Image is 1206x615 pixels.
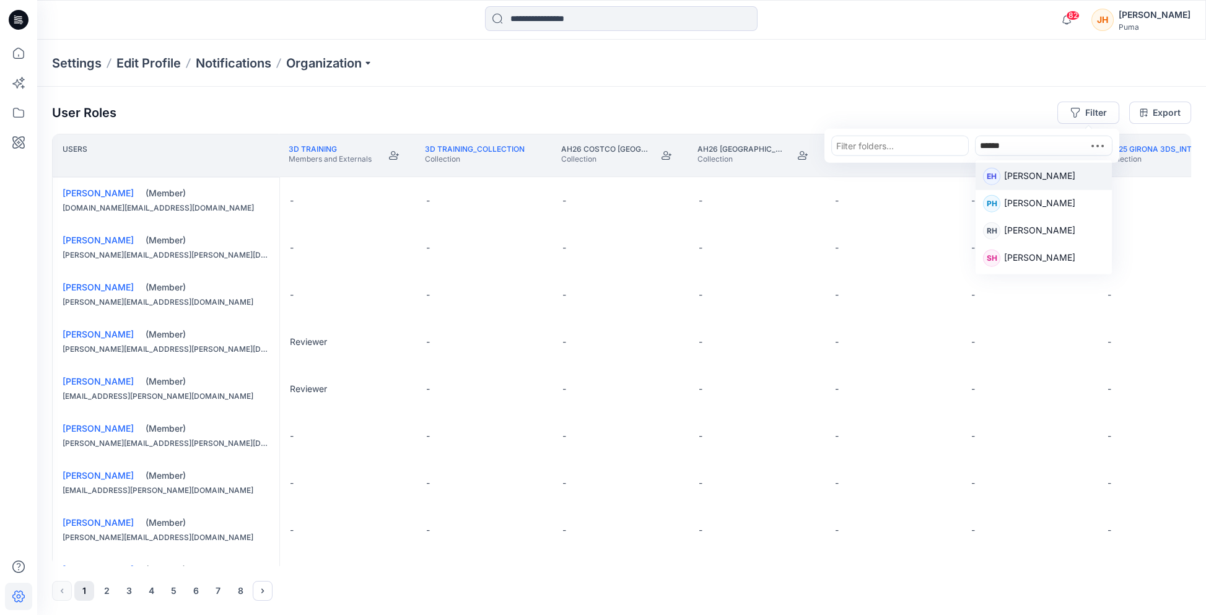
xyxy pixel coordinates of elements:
[63,202,269,214] div: [DOMAIN_NAME][EMAIL_ADDRESS][DOMAIN_NAME]
[1004,251,1075,267] p: [PERSON_NAME]
[426,477,430,489] p: -
[562,336,566,348] p: -
[290,242,294,254] p: -
[63,423,134,434] a: [PERSON_NAME]
[699,194,702,207] p: -
[1108,477,1111,489] p: -
[562,477,566,489] p: -
[655,144,678,167] button: Join
[63,437,269,450] div: [PERSON_NAME][EMAIL_ADDRESS][PERSON_NAME][DOMAIN_NAME]
[1108,430,1111,442] p: -
[426,524,430,536] p: -
[52,55,102,72] p: Settings
[983,195,1000,212] div: PH
[146,469,269,482] div: (Member)
[699,383,702,395] p: -
[63,564,134,575] a: [PERSON_NAME]
[426,289,430,301] p: -
[63,531,269,544] div: [PERSON_NAME][EMAIL_ADDRESS][DOMAIN_NAME]
[971,289,975,301] p: -
[426,194,430,207] p: -
[697,144,787,154] p: AH26 [GEOGRAPHIC_DATA]
[835,383,839,395] p: -
[146,517,269,529] div: (Member)
[835,242,839,254] p: -
[63,144,87,167] p: Users
[290,289,294,301] p: -
[97,581,116,601] button: 2
[63,484,269,497] div: [EMAIL_ADDRESS][PERSON_NAME][DOMAIN_NAME]
[289,144,337,154] a: 3D Training
[63,329,134,339] a: [PERSON_NAME]
[146,281,269,294] div: (Member)
[119,581,139,601] button: 3
[1108,383,1111,395] p: -
[425,154,525,164] p: Collection
[971,336,975,348] p: -
[1108,336,1111,348] p: -
[290,336,327,348] p: Reviewer
[116,55,181,72] a: Edit Profile
[562,430,566,442] p: -
[208,581,228,601] button: 7
[1129,102,1191,124] a: Export
[426,242,430,254] p: -
[52,105,116,120] p: User Roles
[562,289,566,301] p: -
[146,328,269,341] div: (Member)
[699,242,702,254] p: -
[63,282,134,292] a: [PERSON_NAME]
[426,336,430,348] p: -
[1119,7,1191,22] div: [PERSON_NAME]
[230,581,250,601] button: 8
[561,154,650,164] p: Collection
[697,154,787,164] p: Collection
[971,242,975,254] p: -
[63,296,269,308] div: [PERSON_NAME][EMAIL_ADDRESS][DOMAIN_NAME]
[835,430,839,442] p: -
[835,336,839,348] p: -
[562,194,566,207] p: -
[699,289,702,301] p: -
[164,581,183,601] button: 5
[983,250,1000,267] div: SH
[63,376,134,386] a: [PERSON_NAME]
[141,581,161,601] button: 4
[425,144,525,154] a: 3D Training_Collection
[699,524,702,536] p: -
[146,375,269,388] div: (Member)
[426,383,430,395] p: -
[1004,196,1075,212] p: [PERSON_NAME]
[562,242,566,254] p: -
[835,524,839,536] p: -
[699,430,702,442] p: -
[63,235,134,245] a: [PERSON_NAME]
[383,144,405,167] button: Become Moderator
[983,222,1000,240] div: RH
[971,383,975,395] p: -
[196,55,271,72] a: Notifications
[146,234,269,246] div: (Member)
[561,144,650,154] p: AH26 Costco [GEOGRAPHIC_DATA]
[146,187,269,199] div: (Member)
[63,188,134,198] a: [PERSON_NAME]
[835,477,839,489] p: -
[290,477,294,489] p: -
[146,564,269,576] div: (Member)
[63,390,269,403] div: [EMAIL_ADDRESS][PERSON_NAME][DOMAIN_NAME]
[290,524,294,536] p: -
[835,289,839,301] p: -
[699,336,702,348] p: -
[1004,224,1075,240] p: [PERSON_NAME]
[63,249,269,261] div: [PERSON_NAME][EMAIL_ADDRESS][PERSON_NAME][DOMAIN_NAME]
[63,517,134,528] a: [PERSON_NAME]
[186,581,206,601] button: 6
[146,422,269,435] div: (Member)
[1108,289,1111,301] p: -
[1066,11,1080,20] span: 82
[290,383,327,395] p: Reviewer
[792,144,814,167] button: Join
[1004,169,1075,185] p: [PERSON_NAME]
